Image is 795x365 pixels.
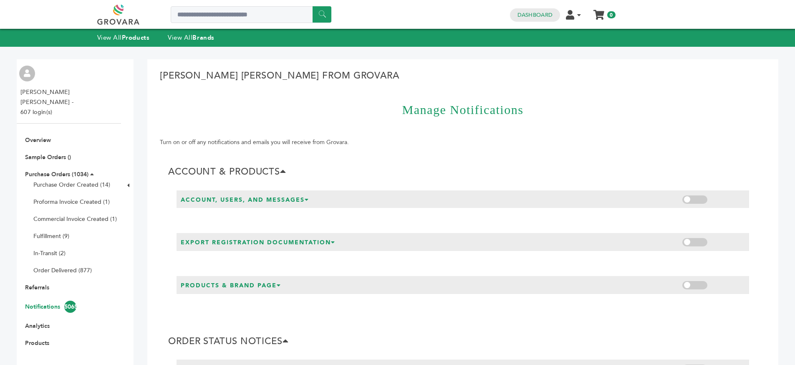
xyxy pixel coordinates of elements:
[25,284,49,291] a: Referrals
[192,33,214,42] strong: Brands
[168,166,757,182] h2: Account & Products
[122,33,149,42] strong: Products
[607,11,615,18] span: 0
[25,170,88,178] a: Purchase Orders (1034)
[19,66,35,81] img: profile.png
[181,238,336,247] h3: Export Registration Documentation
[181,196,309,204] h3: Account, Users, and Messages
[33,232,69,240] a: Fulfillment (9)
[25,322,50,330] a: Analytics
[160,70,766,86] h2: [PERSON_NAME] [PERSON_NAME] from Grovara
[64,301,76,313] span: 5065
[171,6,331,23] input: Search a product or brand...
[25,153,71,161] a: Sample Orders ()
[97,33,150,42] a: View AllProducts
[33,215,117,223] a: Commercial Invoice Created (1)
[33,181,110,189] a: Purchase Order Created (14)
[168,336,757,352] h2: Order Status Notices
[20,87,119,117] li: [PERSON_NAME] [PERSON_NAME] - 607 login(s)
[25,339,49,347] a: Products
[517,11,553,19] a: Dashboard
[181,281,281,290] h3: Products & Brand Page
[168,33,215,42] a: View AllBrands
[33,266,92,274] a: Order Delivered (877)
[160,90,766,129] h1: Manage Notifications
[594,8,603,16] a: My Cart
[25,303,76,311] a: Notifications5065
[160,137,766,147] p: Turn on or off any notifications and emails you will receive from Grovara.
[25,136,51,144] a: Overview
[33,198,110,206] a: Proforma Invoice Created (1)
[33,249,66,257] a: In-Transit (2)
